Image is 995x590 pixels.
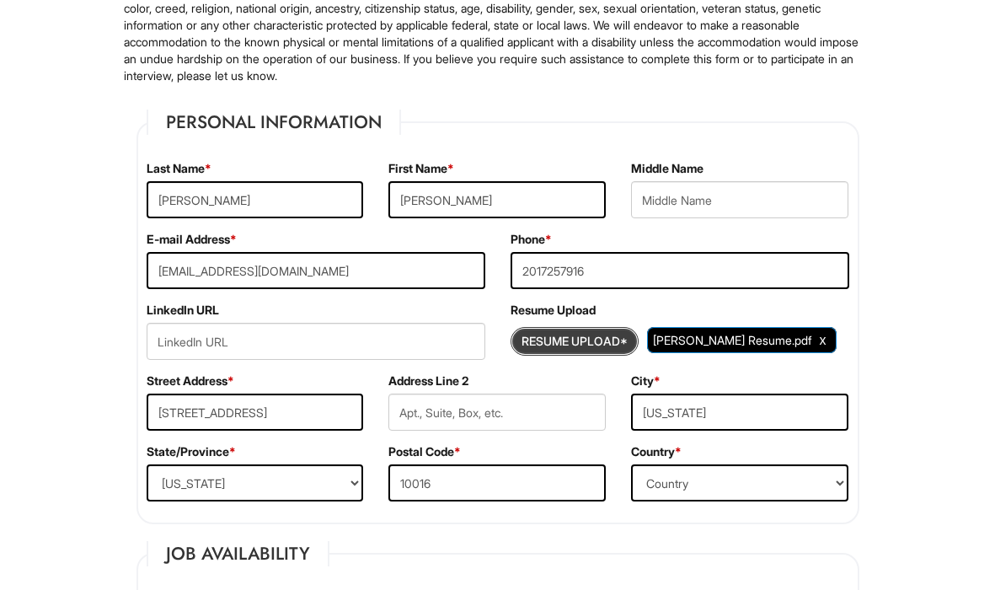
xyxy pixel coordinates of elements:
[147,181,364,218] input: Last Name
[147,464,364,501] select: State/Province
[388,394,606,431] input: Apt., Suite, Box, etc.
[147,443,236,460] label: State/Province
[388,443,461,460] label: Postal Code
[511,252,849,289] input: Phone
[147,373,234,389] label: Street Address
[147,160,211,177] label: Last Name
[147,323,485,360] input: LinkedIn URL
[631,181,848,218] input: Middle Name
[388,373,468,389] label: Address Line 2
[631,464,848,501] select: Country
[388,464,606,501] input: Postal Code
[388,160,454,177] label: First Name
[147,302,219,319] label: LinkedIn URL
[388,181,606,218] input: First Name
[631,373,661,389] label: City
[511,231,552,248] label: Phone
[511,327,639,356] button: Resume Upload*Resume Upload*
[653,333,811,347] span: [PERSON_NAME] Resume.pdf
[147,110,401,135] legend: Personal Information
[511,302,596,319] label: Resume Upload
[147,541,329,566] legend: Job Availability
[147,231,237,248] label: E-mail Address
[631,443,682,460] label: Country
[816,329,831,351] a: Clear Uploaded File
[631,394,848,431] input: City
[631,160,703,177] label: Middle Name
[147,252,485,289] input: E-mail Address
[147,394,364,431] input: Street Address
